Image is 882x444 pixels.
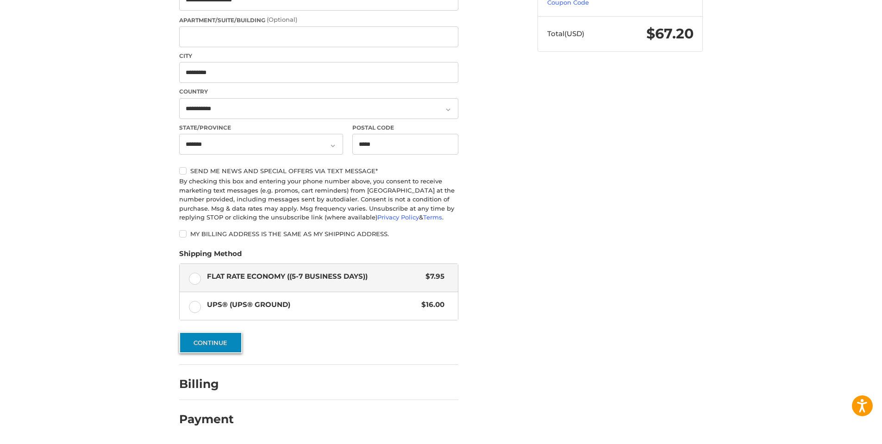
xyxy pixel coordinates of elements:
span: UPS® (UPS® Ground) [207,300,417,310]
legend: Shipping Method [179,249,242,263]
label: My billing address is the same as my shipping address. [179,230,458,238]
button: Continue [179,332,242,353]
span: Flat Rate Economy ((5-7 Business Days)) [207,271,421,282]
span: $16.00 [417,300,444,310]
a: Terms [423,213,442,221]
span: $7.95 [421,271,444,282]
iframe: Google Customer Reviews [806,419,882,444]
label: City [179,52,458,60]
label: State/Province [179,124,343,132]
span: Total (USD) [547,29,584,38]
small: (Optional) [267,16,297,23]
span: $67.20 [646,25,694,42]
div: By checking this box and entering your phone number above, you consent to receive marketing text ... [179,177,458,222]
label: Country [179,88,458,96]
a: Privacy Policy [377,213,419,221]
label: Apartment/Suite/Building [179,15,458,25]
h2: Billing [179,377,233,391]
h2: Payment [179,412,234,426]
label: Send me news and special offers via text message* [179,167,458,175]
label: Postal Code [352,124,459,132]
